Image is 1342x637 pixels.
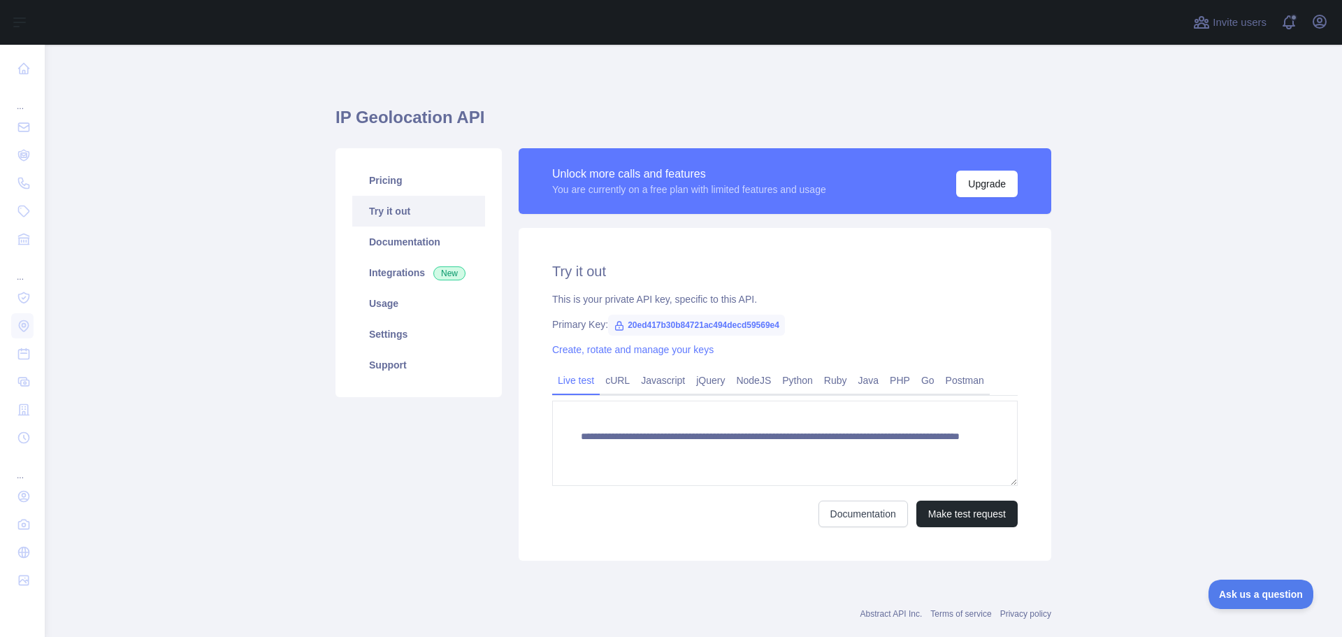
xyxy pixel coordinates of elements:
[1213,15,1267,31] span: Invite users
[352,196,485,227] a: Try it out
[635,369,691,392] a: Javascript
[552,317,1018,331] div: Primary Key:
[11,84,34,112] div: ...
[552,182,826,196] div: You are currently on a free plan with limited features and usage
[691,369,730,392] a: jQuery
[1208,580,1314,609] iframe: Toggle Customer Support
[818,501,908,527] a: Documentation
[11,255,34,282] div: ...
[853,369,885,392] a: Java
[552,292,1018,306] div: This is your private API key, specific to this API.
[352,319,485,350] a: Settings
[730,369,777,392] a: NodeJS
[600,369,635,392] a: cURL
[352,257,485,288] a: Integrations New
[1190,11,1269,34] button: Invite users
[818,369,853,392] a: Ruby
[552,369,600,392] a: Live test
[352,227,485,257] a: Documentation
[930,609,991,619] a: Terms of service
[916,369,940,392] a: Go
[352,165,485,196] a: Pricing
[11,453,34,481] div: ...
[940,369,990,392] a: Postman
[916,501,1018,527] button: Make test request
[860,609,923,619] a: Abstract API Inc.
[335,106,1051,140] h1: IP Geolocation API
[552,166,826,182] div: Unlock more calls and features
[884,369,916,392] a: PHP
[552,262,1018,281] h2: Try it out
[352,288,485,319] a: Usage
[552,344,714,355] a: Create, rotate and manage your keys
[777,369,818,392] a: Python
[608,315,785,336] span: 20ed417b30b84721ac494decd59569e4
[1000,609,1051,619] a: Privacy policy
[956,171,1018,197] button: Upgrade
[433,266,466,280] span: New
[352,350,485,380] a: Support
